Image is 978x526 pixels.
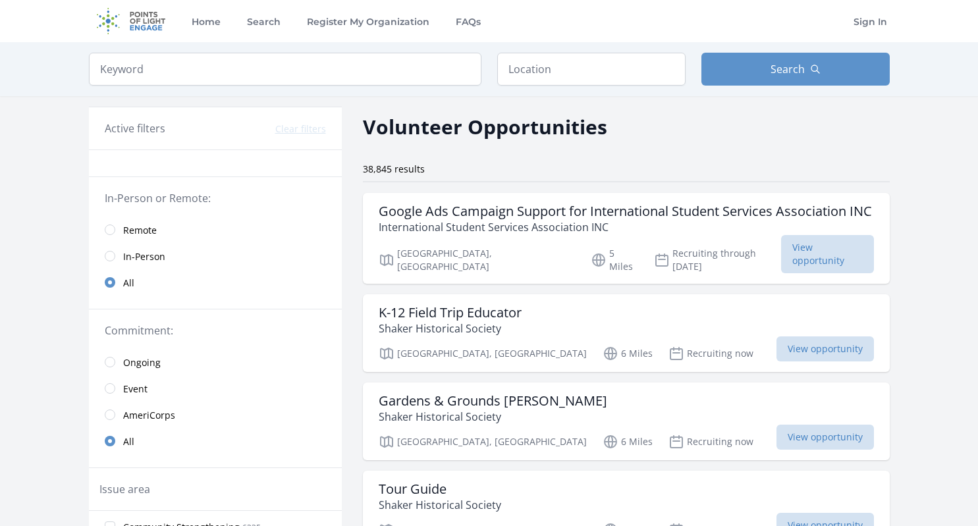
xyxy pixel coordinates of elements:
span: Remote [123,224,157,237]
h3: Active filters [105,120,165,136]
p: 6 Miles [603,434,653,450]
p: Shaker Historical Society [379,497,501,513]
legend: Issue area [99,481,150,497]
legend: Commitment: [105,323,326,338]
span: View opportunity [781,235,874,273]
button: Search [701,53,890,86]
p: Shaker Historical Society [379,409,607,425]
a: Gardens & Grounds [PERSON_NAME] Shaker Historical Society [GEOGRAPHIC_DATA], [GEOGRAPHIC_DATA] 6 ... [363,382,890,460]
span: In-Person [123,250,165,263]
span: Ongoing [123,356,161,369]
span: All [123,435,134,448]
a: AmeriCorps [89,402,342,428]
p: [GEOGRAPHIC_DATA], [GEOGRAPHIC_DATA] [379,434,587,450]
p: [GEOGRAPHIC_DATA], [GEOGRAPHIC_DATA] [379,247,576,273]
p: [GEOGRAPHIC_DATA], [GEOGRAPHIC_DATA] [379,346,587,361]
p: Recruiting now [668,346,753,361]
span: AmeriCorps [123,409,175,422]
p: Shaker Historical Society [379,321,522,336]
a: Remote [89,217,342,243]
span: Search [771,61,805,77]
p: Recruiting now [668,434,753,450]
a: Event [89,375,342,402]
span: All [123,276,134,290]
h3: Tour Guide [379,481,501,497]
a: K-12 Field Trip Educator Shaker Historical Society [GEOGRAPHIC_DATA], [GEOGRAPHIC_DATA] 6 Miles R... [363,294,890,372]
p: 5 Miles [591,247,638,273]
span: View opportunity [776,425,874,450]
a: All [89,428,342,454]
p: Recruiting through [DATE] [654,247,781,273]
span: View opportunity [776,336,874,361]
p: International Student Services Association INC [379,219,872,235]
button: Clear filters [275,122,326,136]
h2: Volunteer Opportunities [363,112,607,142]
a: In-Person [89,243,342,269]
span: Event [123,382,148,396]
span: 38,845 results [363,163,425,175]
h3: Gardens & Grounds [PERSON_NAME] [379,393,607,409]
h3: Google Ads Campaign Support for International Student Services Association INC [379,203,872,219]
input: Location [497,53,686,86]
a: Google Ads Campaign Support for International Student Services Association INC International Stud... [363,193,890,284]
a: All [89,269,342,296]
h3: K-12 Field Trip Educator [379,305,522,321]
p: 6 Miles [603,346,653,361]
a: Ongoing [89,349,342,375]
legend: In-Person or Remote: [105,190,326,206]
input: Keyword [89,53,481,86]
